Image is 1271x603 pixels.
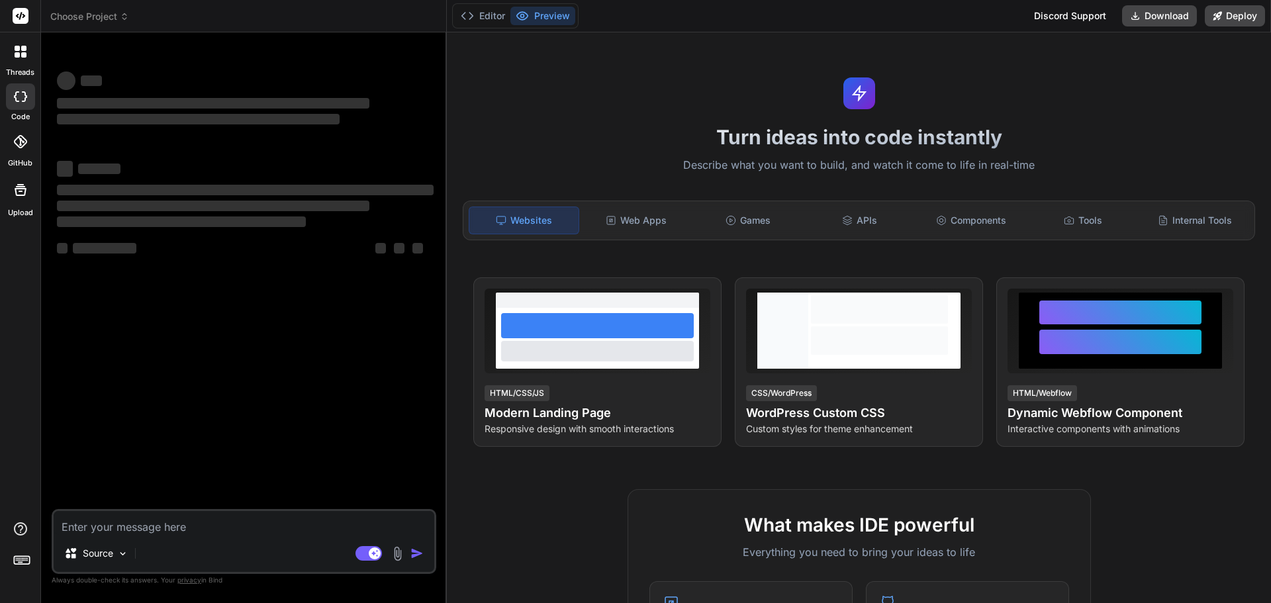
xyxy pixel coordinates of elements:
[8,158,32,169] label: GitHub
[57,161,73,177] span: ‌
[177,576,201,584] span: privacy
[1122,5,1197,26] button: Download
[1205,5,1265,26] button: Deploy
[57,114,340,124] span: ‌
[694,207,803,234] div: Games
[390,546,405,561] img: attachment
[57,185,434,195] span: ‌
[11,111,30,122] label: code
[455,125,1263,149] h1: Turn ideas into code instantly
[57,243,68,254] span: ‌
[455,157,1263,174] p: Describe what you want to build, and watch it come to life in real-time
[455,7,510,25] button: Editor
[52,574,436,586] p: Always double-check its answers. Your in Bind
[1008,404,1233,422] h4: Dynamic Webflow Component
[375,243,386,254] span: ‌
[6,67,34,78] label: threads
[57,98,369,109] span: ‌
[485,404,710,422] h4: Modern Landing Page
[649,544,1069,560] p: Everything you need to bring your ideas to life
[746,404,972,422] h4: WordPress Custom CSS
[917,207,1026,234] div: Components
[1140,207,1249,234] div: Internal Tools
[8,207,33,218] label: Upload
[410,547,424,560] img: icon
[394,243,404,254] span: ‌
[485,422,710,436] p: Responsive design with smooth interactions
[57,201,369,211] span: ‌
[73,243,136,254] span: ‌
[469,207,579,234] div: Websites
[57,71,75,90] span: ‌
[746,385,817,401] div: CSS/WordPress
[582,207,691,234] div: Web Apps
[81,75,102,86] span: ‌
[412,243,423,254] span: ‌
[1026,5,1114,26] div: Discord Support
[117,548,128,559] img: Pick Models
[805,207,914,234] div: APIs
[485,385,549,401] div: HTML/CSS/JS
[57,216,306,227] span: ‌
[1029,207,1138,234] div: Tools
[1008,422,1233,436] p: Interactive components with animations
[78,163,120,174] span: ‌
[83,547,113,560] p: Source
[50,10,129,23] span: Choose Project
[746,422,972,436] p: Custom styles for theme enhancement
[1008,385,1077,401] div: HTML/Webflow
[510,7,575,25] button: Preview
[649,511,1069,539] h2: What makes IDE powerful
